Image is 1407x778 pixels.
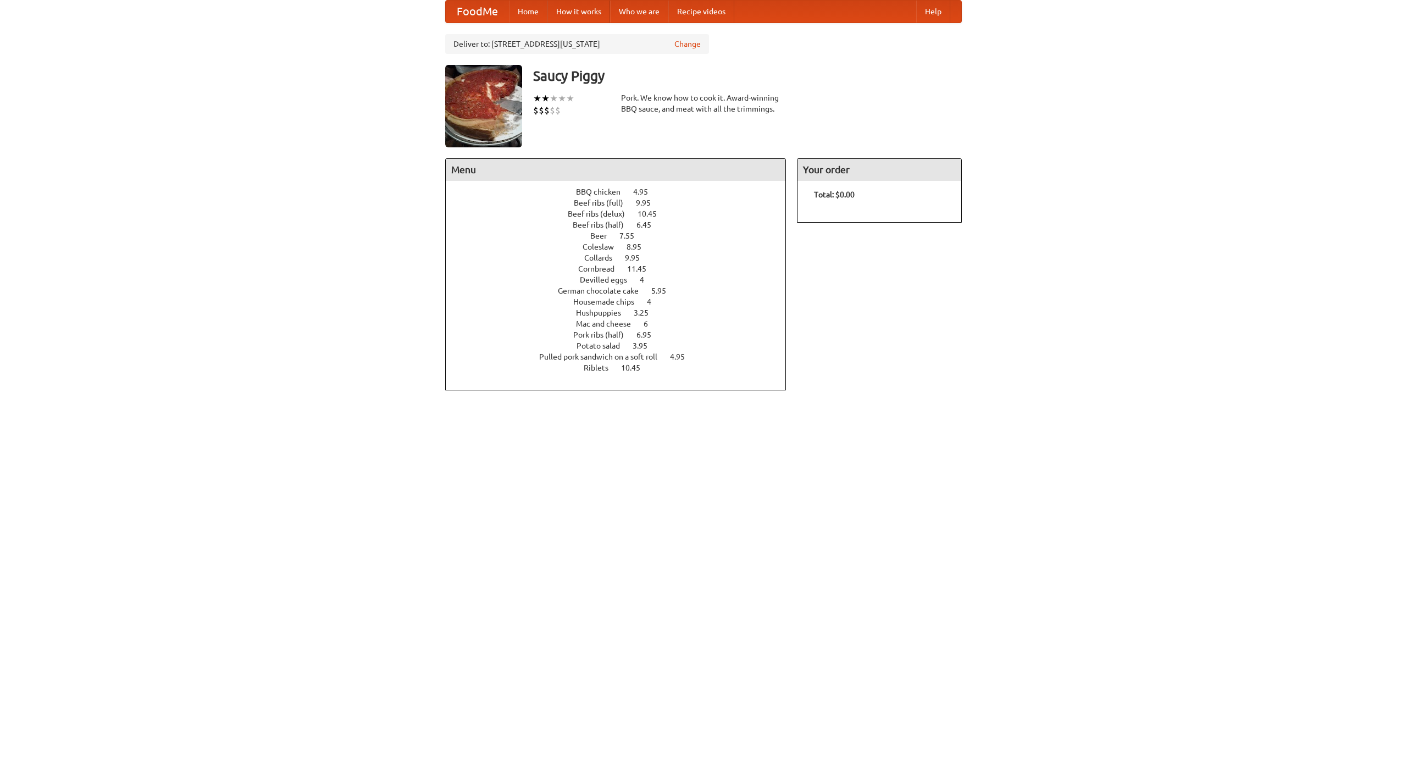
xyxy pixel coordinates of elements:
span: 9.95 [625,253,651,262]
li: $ [533,104,539,117]
li: ★ [550,92,558,104]
a: How it works [547,1,610,23]
span: 4 [647,297,662,306]
a: Hushpuppies 3.25 [576,308,669,317]
span: 11.45 [627,264,657,273]
a: Pork ribs (half) 6.95 [573,330,672,339]
span: 4.95 [670,352,696,361]
b: Total: $0.00 [814,190,855,199]
a: Home [509,1,547,23]
li: $ [539,104,544,117]
span: 8.95 [627,242,652,251]
a: Collards 9.95 [584,253,660,262]
span: Potato salad [577,341,631,350]
img: angular.jpg [445,65,522,147]
h4: Menu [446,159,785,181]
li: ★ [558,92,566,104]
span: 9.95 [636,198,662,207]
a: Devilled eggs 4 [580,275,664,284]
span: Beef ribs (full) [574,198,634,207]
span: Beer [590,231,618,240]
li: ★ [533,92,541,104]
a: Change [674,38,701,49]
a: Beef ribs (delux) 10.45 [568,209,677,218]
a: Who we are [610,1,668,23]
a: Beer 7.55 [590,231,655,240]
span: Mac and cheese [576,319,642,328]
a: Housemade chips 4 [573,297,672,306]
a: Recipe videos [668,1,734,23]
span: 4.95 [633,187,659,196]
a: Beef ribs (half) 6.45 [573,220,672,229]
span: Coleslaw [583,242,625,251]
span: 6.45 [636,220,662,229]
a: Help [916,1,950,23]
span: Housemade chips [573,297,645,306]
a: Pulled pork sandwich on a soft roll 4.95 [539,352,705,361]
span: Collards [584,253,623,262]
li: ★ [541,92,550,104]
a: Riblets 10.45 [584,363,661,372]
span: Beef ribs (half) [573,220,635,229]
span: BBQ chicken [576,187,632,196]
span: Hushpuppies [576,308,632,317]
span: 5.95 [651,286,677,295]
span: 6.95 [636,330,662,339]
a: FoodMe [446,1,509,23]
a: Mac and cheese 6 [576,319,668,328]
span: Beef ribs (delux) [568,209,636,218]
span: 10.45 [621,363,651,372]
span: Pulled pork sandwich on a soft roll [539,352,668,361]
li: $ [550,104,555,117]
div: Pork. We know how to cook it. Award-winning BBQ sauce, and meat with all the trimmings. [621,92,786,114]
div: Deliver to: [STREET_ADDRESS][US_STATE] [445,34,709,54]
li: ★ [566,92,574,104]
li: $ [544,104,550,117]
a: Beef ribs (full) 9.95 [574,198,671,207]
span: 7.55 [619,231,645,240]
span: Cornbread [578,264,625,273]
span: 3.95 [633,341,658,350]
li: $ [555,104,561,117]
h3: Saucy Piggy [533,65,962,87]
span: German chocolate cake [558,286,650,295]
span: 10.45 [638,209,668,218]
span: Riblets [584,363,619,372]
a: Coleslaw 8.95 [583,242,662,251]
h4: Your order [797,159,961,181]
a: Cornbread 11.45 [578,264,667,273]
span: 6 [644,319,659,328]
span: Pork ribs (half) [573,330,635,339]
a: Potato salad 3.95 [577,341,668,350]
span: 3.25 [634,308,660,317]
span: Devilled eggs [580,275,638,284]
span: 4 [640,275,655,284]
a: BBQ chicken 4.95 [576,187,668,196]
a: German chocolate cake 5.95 [558,286,686,295]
